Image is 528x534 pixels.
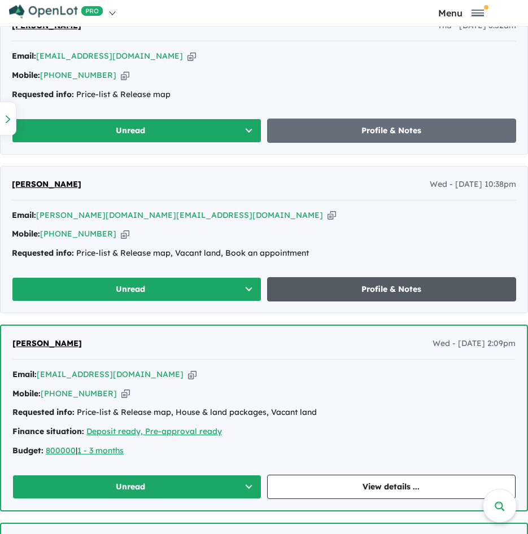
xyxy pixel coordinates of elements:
button: Copy [328,209,336,221]
a: [PHONE_NUMBER] [41,388,117,399]
span: [PERSON_NAME] [12,179,81,189]
button: Unread [12,277,261,301]
span: [PERSON_NAME] [12,20,81,30]
strong: Finance situation: [12,426,84,436]
a: [EMAIL_ADDRESS][DOMAIN_NAME] [37,369,184,379]
strong: Requested info: [12,89,74,99]
div: Price-list & Release map [12,88,516,102]
button: Unread [12,119,261,143]
a: [EMAIL_ADDRESS][DOMAIN_NAME] [36,51,183,61]
button: Copy [121,388,130,400]
button: Copy [187,50,196,62]
strong: Mobile: [12,229,40,239]
strong: Requested info: [12,407,75,417]
strong: Email: [12,51,36,61]
div: Price-list & Release map, Vacant land, Book an appointment [12,247,516,260]
a: 800000 [46,445,76,456]
a: [PERSON_NAME] [12,337,82,351]
strong: Mobile: [12,388,41,399]
a: [PERSON_NAME] [12,178,81,191]
a: Deposit ready, Pre-approval ready [86,426,222,436]
a: Profile & Notes [267,277,517,301]
a: [PERSON_NAME][DOMAIN_NAME][EMAIL_ADDRESS][DOMAIN_NAME] [36,210,323,220]
div: | [12,444,516,458]
span: Wed - [DATE] 2:09pm [433,337,516,351]
span: [PERSON_NAME] [12,338,82,348]
button: Unread [12,475,261,499]
strong: Mobile: [12,70,40,80]
button: Copy [121,69,129,81]
button: Copy [121,228,129,240]
a: 1 - 3 months [77,445,124,456]
img: Openlot PRO Logo White [9,5,103,19]
span: Wed - [DATE] 10:38pm [430,178,516,191]
a: Profile & Notes [267,119,517,143]
strong: Requested info: [12,248,74,258]
strong: Email: [12,210,36,220]
button: Toggle navigation [398,7,525,18]
a: [PHONE_NUMBER] [40,229,116,239]
button: Copy [188,369,197,380]
strong: Email: [12,369,37,379]
a: [PHONE_NUMBER] [40,70,116,80]
a: View details ... [267,475,516,499]
div: Price-list & Release map, House & land packages, Vacant land [12,406,516,419]
strong: Budget: [12,445,43,456]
